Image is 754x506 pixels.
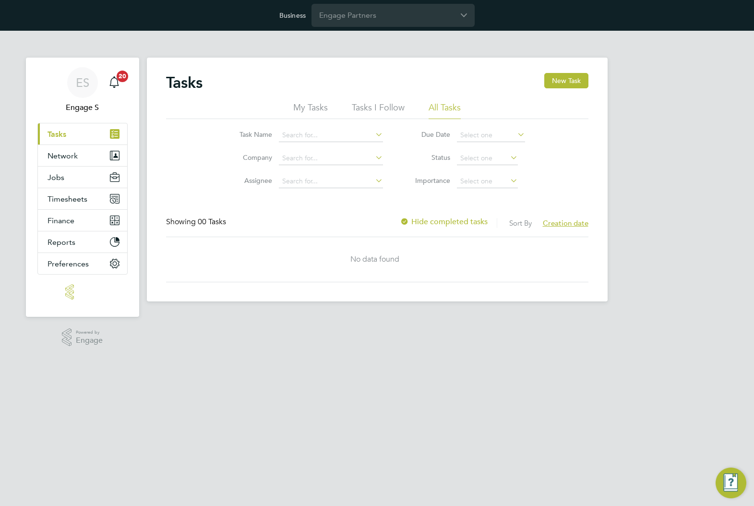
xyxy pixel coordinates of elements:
span: Engage [76,337,103,345]
li: All Tasks [429,102,461,119]
label: Business [279,11,306,20]
input: Select one [457,129,525,142]
input: Search for... [279,129,383,142]
input: Select one [457,152,518,165]
nav: Main navigation [26,58,139,317]
button: Reports [38,231,127,253]
span: 00 Tasks [198,217,226,227]
label: Hide completed tasks [400,217,488,227]
span: Timesheets [48,194,87,204]
span: Creation date [543,218,588,228]
div: No data found [166,254,584,265]
input: Search for... [279,152,383,165]
a: ESEngage S [37,67,128,113]
span: Engage S [37,102,128,113]
a: Powered byEngage [62,328,103,347]
input: Select one [457,175,518,188]
li: Tasks I Follow [352,102,405,119]
div: Showing [166,217,228,227]
button: Engage Resource Center [716,468,746,498]
a: Tasks [38,123,127,145]
span: Preferences [48,259,89,268]
a: Go to home page [37,284,128,300]
label: Sort By [509,218,532,228]
button: Jobs [38,167,127,188]
input: Search for... [279,175,383,188]
button: Preferences [38,253,127,274]
label: Importance [407,176,450,185]
span: Tasks [48,130,66,139]
span: Network [48,151,78,160]
span: 20 [117,71,128,82]
label: Status [407,153,450,162]
span: Powered by [76,328,103,337]
span: ES [76,76,89,89]
button: New Task [544,73,588,88]
label: Company [229,153,272,162]
h2: Tasks [166,73,203,92]
a: 20 [105,67,124,98]
span: Reports [48,238,75,247]
label: Assignee [229,176,272,185]
span: Jobs [48,173,64,182]
label: Due Date [407,130,450,139]
button: Timesheets [38,188,127,209]
li: My Tasks [293,102,328,119]
button: Finance [38,210,127,231]
button: Network [38,145,127,166]
span: Finance [48,216,74,225]
label: Task Name [229,130,272,139]
img: engage-logo-retina.png [65,284,100,300]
